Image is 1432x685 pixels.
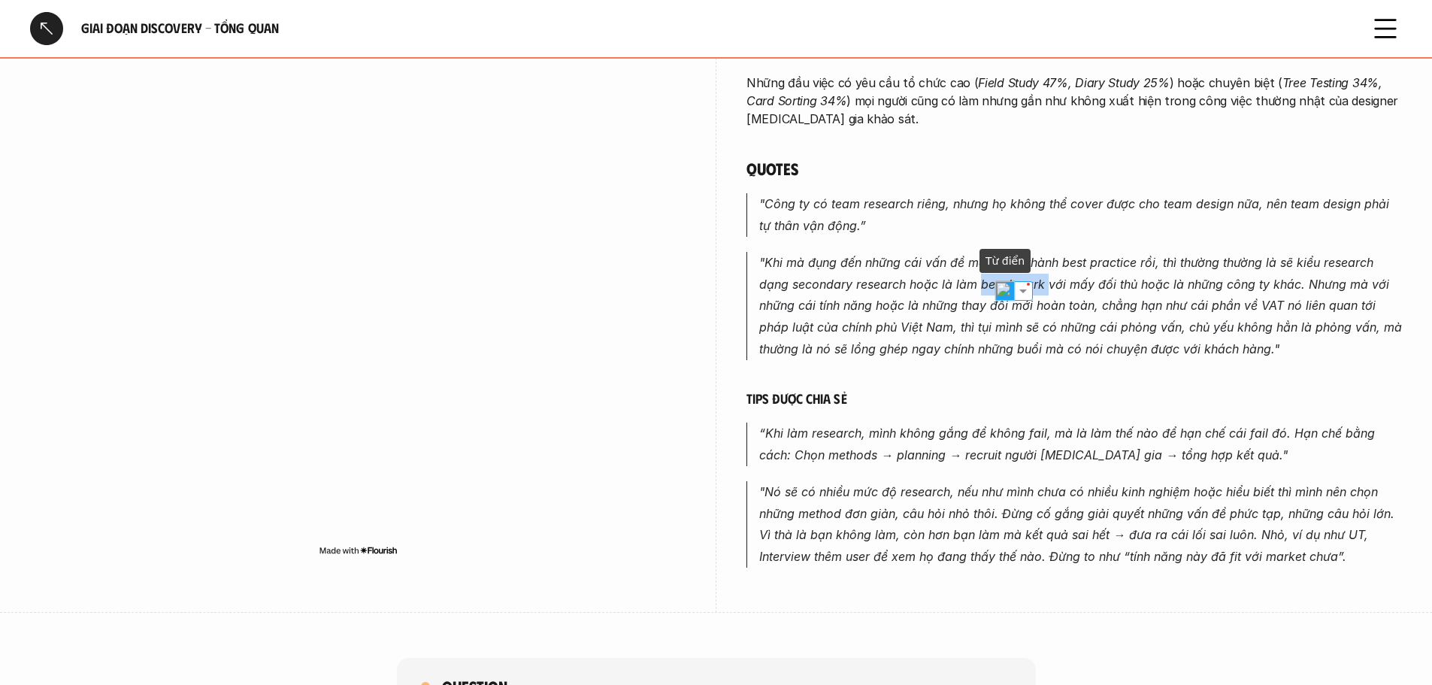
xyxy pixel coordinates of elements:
h6: Giai đoạn Discovery - Tổng quan [81,20,1351,37]
h6: Tips được chia sẻ [746,390,1402,408]
em: "Nó sẽ có nhiều mức độ research, nếu như mình chưa có nhiều kinh nghiệm hoặc hiểu biết thì mình n... [759,484,1398,564]
em: "Công ty có team research riêng, nhưng họ không thể cover được cho team design nữa, nên team desi... [759,196,1393,233]
h5: Quotes [746,158,1402,179]
em: "Khi mà đụng đến những cái vấn đề mà nó đã thành best practice rồi, thì thường thường là sẽ kiểu ... [759,255,1406,356]
p: Những đầu việc có yêu cầu tổ chức cao ( ) hoặc chuyên biệt ( ) mọi người cũng có làm nhưng gần nh... [746,74,1402,128]
em: Field Study 47%, Diary Study 25% [978,75,1169,90]
img: Made with Flourish [319,544,398,556]
em: Tree Testing 34%, Card Sorting 34% [746,75,1385,108]
em: “Khi làm research, mình không gắng để không fail, mà là làm thế nào để hạn chế cái fail đó. Hạn c... [759,426,1379,462]
iframe: Interactive or visual content [30,90,686,541]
